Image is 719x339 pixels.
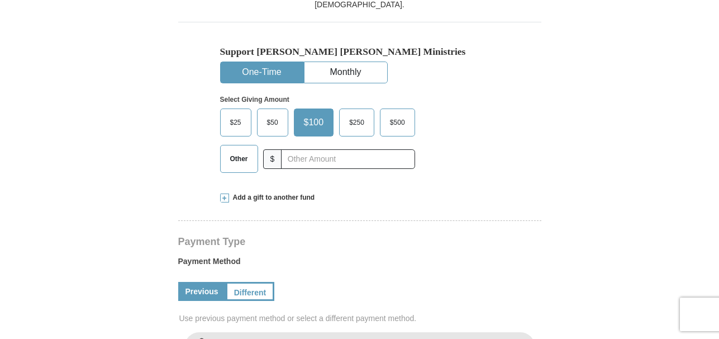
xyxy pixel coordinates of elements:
span: Add a gift to another fund [229,193,315,203]
button: Monthly [304,62,387,83]
span: $25 [225,114,247,131]
a: Previous [178,282,226,301]
h4: Payment Type [178,237,541,246]
span: $50 [261,114,284,131]
span: Use previous payment method or select a different payment method. [179,313,542,324]
a: Different [226,282,275,301]
strong: Select Giving Amount [220,96,289,103]
span: $500 [384,114,411,131]
span: $250 [344,114,370,131]
h5: Support [PERSON_NAME] [PERSON_NAME] Ministries [220,46,499,58]
span: $ [263,149,282,169]
input: Other Amount [281,149,415,169]
span: $100 [298,114,330,131]
span: Other [225,150,254,167]
button: One-Time [221,62,303,83]
label: Payment Method [178,256,541,272]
